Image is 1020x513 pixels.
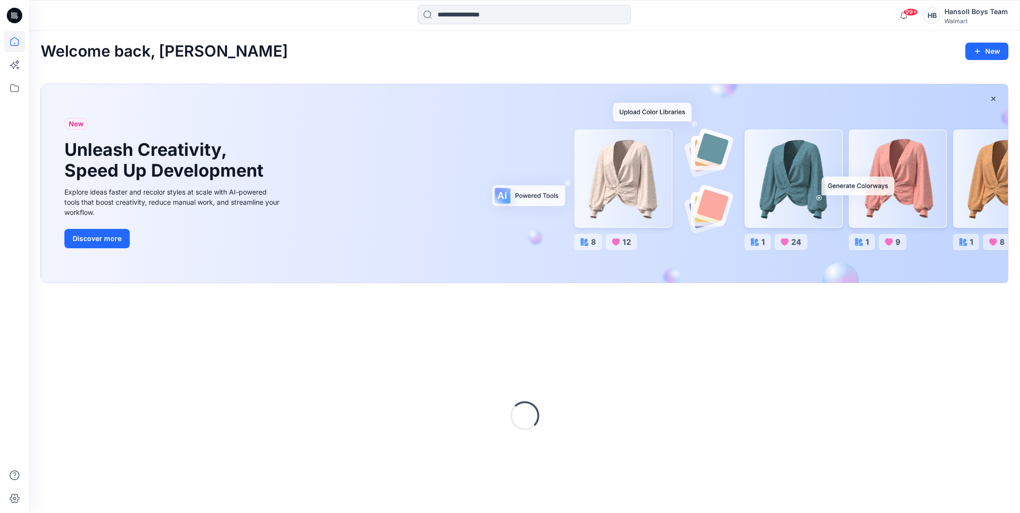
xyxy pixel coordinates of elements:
[64,187,282,217] div: Explore ideas faster and recolor styles at scale with AI-powered tools that boost creativity, red...
[965,43,1008,60] button: New
[64,229,282,248] a: Discover more
[69,118,84,130] span: New
[944,6,1008,17] div: Hansoll Boys Team
[903,8,918,16] span: 99+
[64,139,268,181] h1: Unleash Creativity, Speed Up Development
[64,229,130,248] button: Discover more
[923,7,941,24] div: HB
[41,43,288,60] h2: Welcome back, [PERSON_NAME]
[944,17,1008,25] div: Walmart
